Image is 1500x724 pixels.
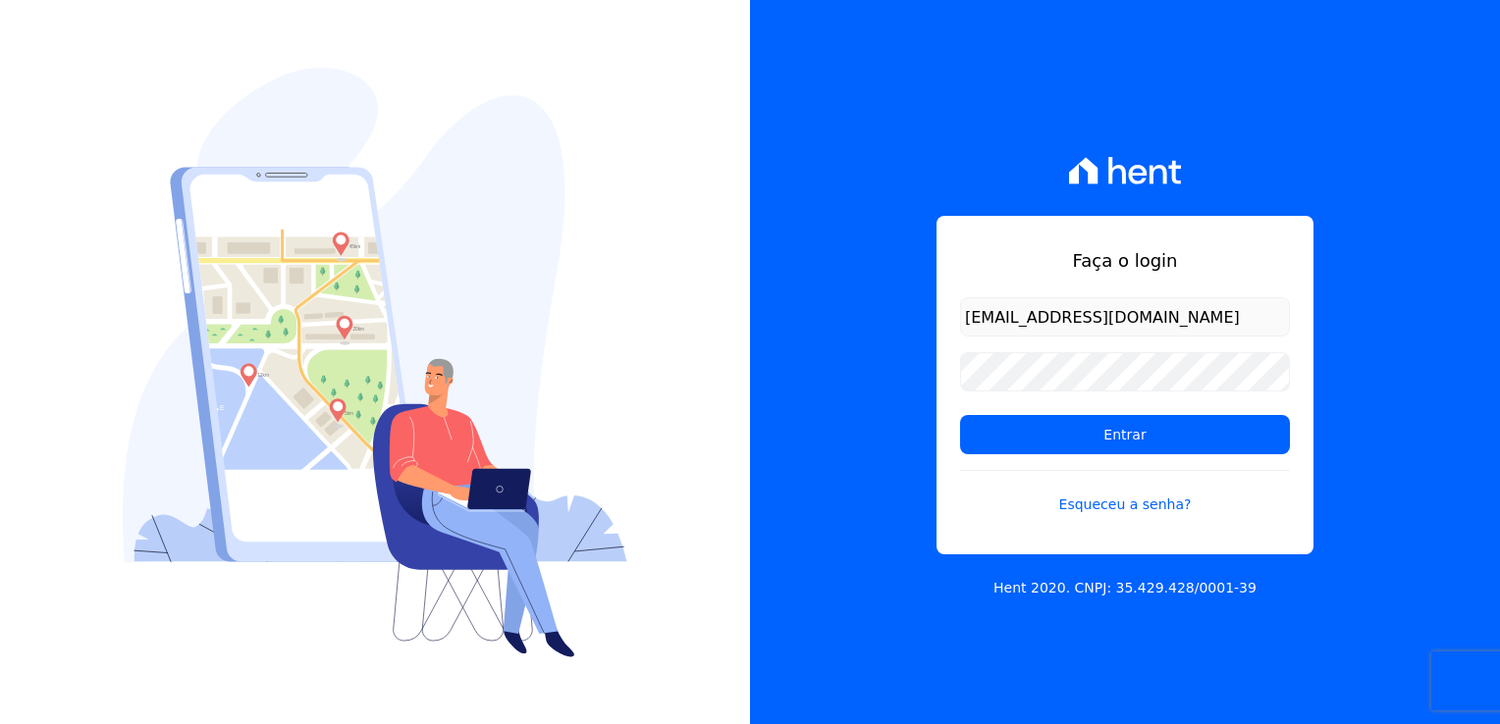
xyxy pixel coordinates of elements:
[993,578,1257,598] p: Hent 2020. CNPJ: 35.429.428/0001-39
[960,415,1290,454] input: Entrar
[960,247,1290,274] h1: Faça o login
[960,470,1290,515] a: Esqueceu a senha?
[960,297,1290,336] input: Email
[123,68,627,657] img: Login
